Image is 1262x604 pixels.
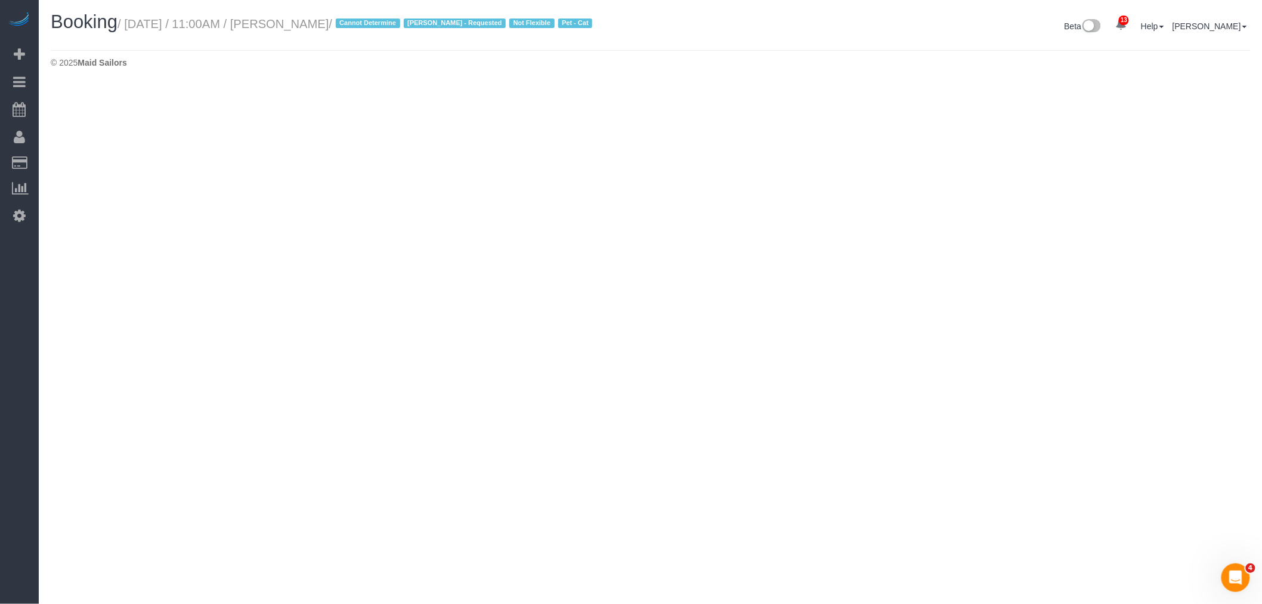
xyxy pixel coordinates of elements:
a: [PERSON_NAME] [1173,21,1247,31]
span: / [329,17,596,30]
strong: Maid Sailors [78,58,126,67]
span: Pet - Cat [558,19,593,28]
span: 4 [1246,563,1255,573]
img: New interface [1081,19,1101,35]
img: Automaid Logo [7,12,31,29]
a: Beta [1065,21,1102,31]
iframe: Intercom live chat [1221,563,1250,592]
span: Booking [51,11,117,32]
span: Cannot Determine [336,19,400,28]
small: / [DATE] / 11:00AM / [PERSON_NAME] [117,17,596,30]
span: [PERSON_NAME] - Requested [404,19,506,28]
a: Help [1141,21,1164,31]
span: 13 [1119,16,1129,25]
a: 13 [1109,12,1133,38]
span: Not Flexible [509,19,555,28]
div: © 2025 [51,57,1250,69]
